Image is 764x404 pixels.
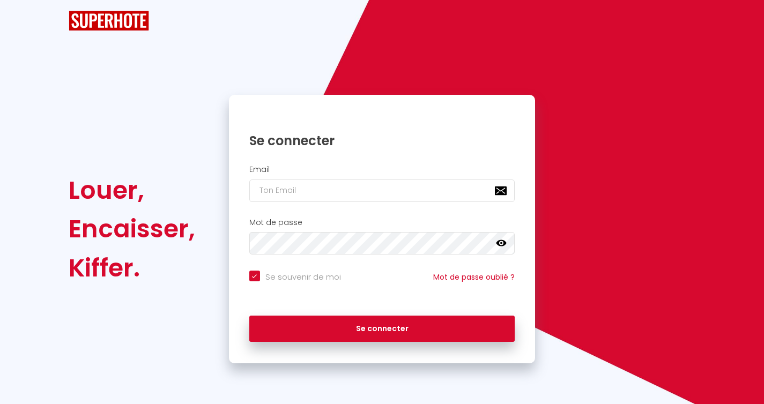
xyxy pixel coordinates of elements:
[249,132,515,149] h1: Se connecter
[249,165,515,174] h2: Email
[69,171,195,210] div: Louer,
[69,210,195,248] div: Encaisser,
[9,4,41,36] button: Ouvrir le widget de chat LiveChat
[249,316,515,342] button: Se connecter
[433,272,515,282] a: Mot de passe oublié ?
[249,218,515,227] h2: Mot de passe
[249,179,515,202] input: Ton Email
[69,11,149,31] img: SuperHote logo
[69,249,195,287] div: Kiffer.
